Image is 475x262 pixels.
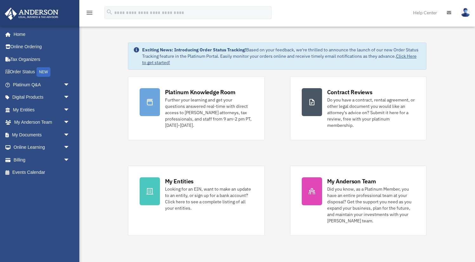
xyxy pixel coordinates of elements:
[106,9,113,16] i: search
[4,91,79,104] a: Digital Productsarrow_drop_down
[128,76,265,140] a: Platinum Knowledge Room Further your learning and get your questions answered real-time with dire...
[461,8,470,17] img: User Pic
[290,166,427,236] a: My Anderson Team Did you know, as a Platinum Member, you have an entire professional team at your...
[4,78,79,91] a: Platinum Q&Aarrow_drop_down
[4,166,79,179] a: Events Calendar
[165,97,253,128] div: Further your learning and get your questions answered real-time with direct access to [PERSON_NAM...
[63,141,76,154] span: arrow_drop_down
[63,78,76,91] span: arrow_drop_down
[4,53,79,66] a: Tax Organizers
[3,8,60,20] img: Anderson Advisors Platinum Portal
[327,97,415,128] div: Do you have a contract, rental agreement, or other legal document you would like an attorney's ad...
[165,88,235,96] div: Platinum Knowledge Room
[36,67,50,77] div: NEW
[165,186,253,211] div: Looking for an EIN, want to make an update to an entity, or sign up for a bank account? Click her...
[290,76,427,140] a: Contract Reviews Do you have a contract, rental agreement, or other legal document you would like...
[4,103,79,116] a: My Entitiesarrow_drop_down
[86,11,93,16] a: menu
[63,103,76,116] span: arrow_drop_down
[4,28,76,41] a: Home
[4,141,79,154] a: Online Learningarrow_drop_down
[4,154,79,166] a: Billingarrow_drop_down
[63,116,76,129] span: arrow_drop_down
[4,128,79,141] a: My Documentsarrow_drop_down
[63,128,76,141] span: arrow_drop_down
[142,47,246,53] strong: Exciting News: Introducing Order Status Tracking!
[63,154,76,167] span: arrow_drop_down
[4,116,79,129] a: My Anderson Teamarrow_drop_down
[4,66,79,79] a: Order StatusNEW
[4,41,79,53] a: Online Ordering
[165,177,194,185] div: My Entities
[142,47,421,66] div: Based on your feedback, we're thrilled to announce the launch of our new Order Status Tracking fe...
[142,53,417,65] a: Click Here to get started!
[86,9,93,16] i: menu
[63,91,76,104] span: arrow_drop_down
[128,166,265,236] a: My Entities Looking for an EIN, want to make an update to an entity, or sign up for a bank accoun...
[327,88,373,96] div: Contract Reviews
[327,177,376,185] div: My Anderson Team
[327,186,415,224] div: Did you know, as a Platinum Member, you have an entire professional team at your disposal? Get th...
